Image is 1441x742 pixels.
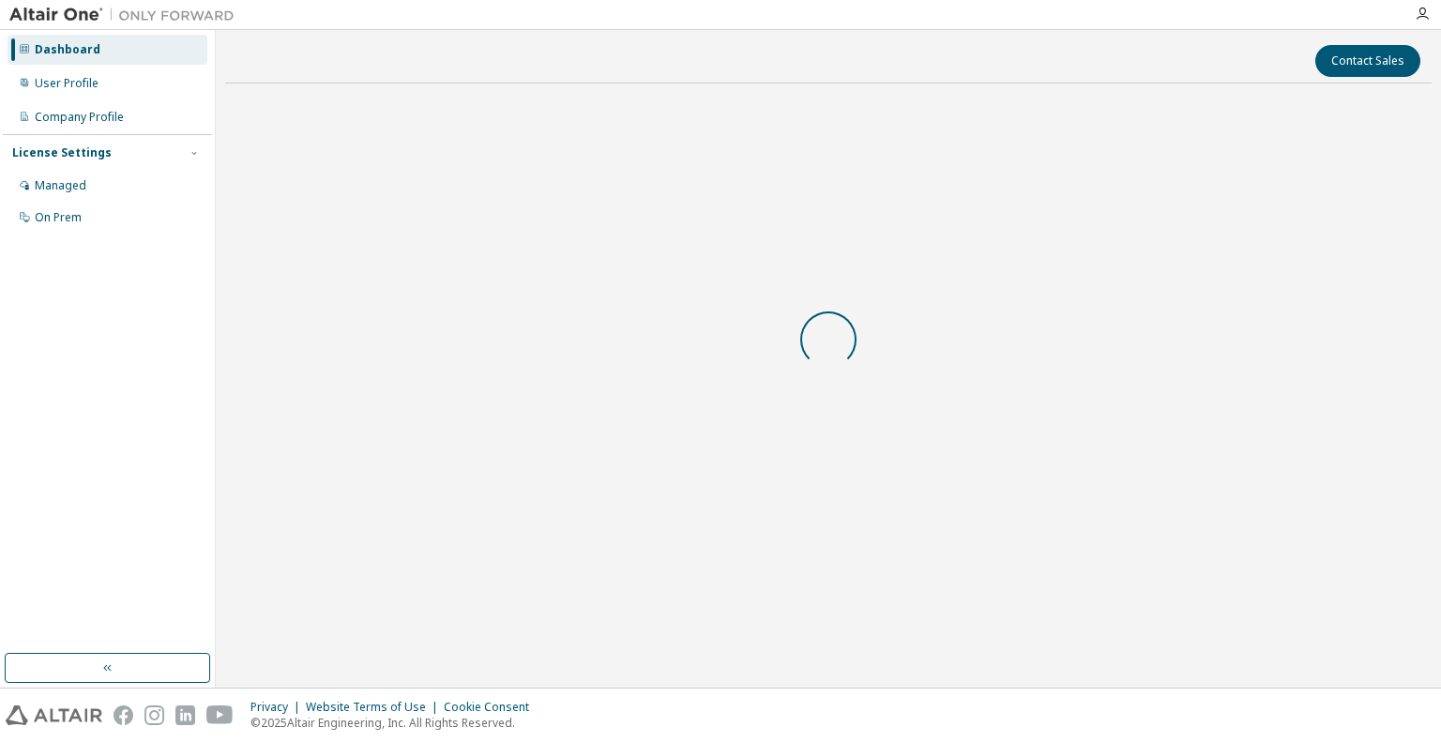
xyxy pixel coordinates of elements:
img: facebook.svg [114,705,133,725]
img: altair_logo.svg [6,705,102,725]
div: Company Profile [35,110,124,125]
div: Privacy [250,700,306,715]
div: Website Terms of Use [306,700,444,715]
div: On Prem [35,210,82,225]
div: Cookie Consent [444,700,540,715]
img: youtube.svg [206,705,234,725]
div: User Profile [35,76,99,91]
img: instagram.svg [144,705,164,725]
div: Managed [35,178,86,193]
div: Dashboard [35,42,100,57]
button: Contact Sales [1315,45,1420,77]
div: License Settings [12,145,112,160]
img: Altair One [9,6,244,24]
p: © 2025 Altair Engineering, Inc. All Rights Reserved. [250,715,540,731]
img: linkedin.svg [175,705,195,725]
